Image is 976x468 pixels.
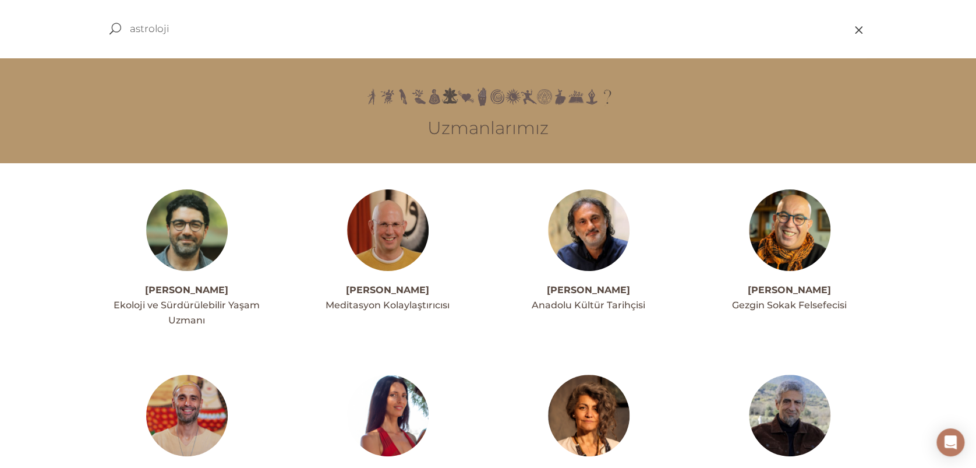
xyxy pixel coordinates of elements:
img: alinakiprofil--300x300.jpg [749,189,830,271]
h3: Uzmanlarımız [109,118,867,139]
img: arbilprofilfoto-300x300.jpg [548,375,630,456]
a: [PERSON_NAME] [145,284,228,295]
span: Ekoloji ve Sürdürülebilir Yaşam Uzmanı [114,300,260,326]
a: [PERSON_NAME] [748,284,831,295]
span: Meditasyon Kolaylaştırıcısı [326,300,450,311]
img: amberprofil1-300x300.jpg [347,375,429,456]
img: Ali_Canip_Olgunlu_003_copy-300x300.jpg [548,189,630,271]
input: Arama [130,22,735,36]
span: Anadolu Kültür Tarihçisi [532,300,645,311]
span: Gezgin Sokak Felsefecisi [732,300,847,311]
div: Open Intercom Messenger [936,428,964,456]
img: Koray_Arham_Mincinozlu_002_copy-300x300.jpg [749,375,830,456]
a: [PERSON_NAME] [346,284,429,295]
a: [PERSON_NAME] [547,284,630,295]
img: meditasyon-ahmet-1-300x300.jpg [347,189,429,271]
img: alperakprofil-300x300.jpg [146,375,228,456]
img: ahmetacarprofil--300x300.jpg [146,189,228,271]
